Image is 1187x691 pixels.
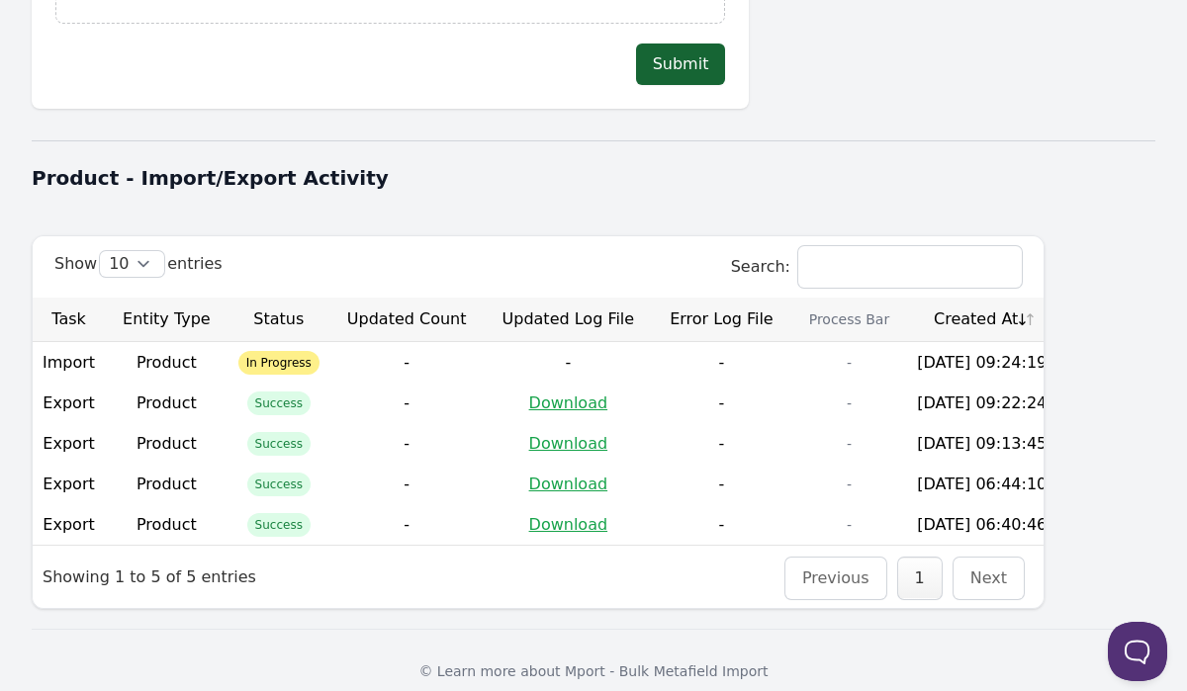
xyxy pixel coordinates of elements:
[247,391,311,415] span: Success
[404,353,410,372] span: -
[719,475,725,493] span: -
[791,342,908,383] td: -
[907,464,1056,504] td: [DATE] 06:44:10
[907,383,1056,423] td: [DATE] 09:22:24
[33,423,105,464] td: Export
[791,504,908,545] td: -
[404,434,410,453] span: -
[105,383,228,423] td: Product
[247,513,311,537] span: Success
[791,423,908,464] td: -
[791,383,908,423] td: -
[719,434,725,453] span: -
[418,663,560,679] span: © Learn more about
[719,515,725,534] span: -
[33,464,105,504] td: Export
[907,423,1056,464] td: [DATE] 09:13:45
[100,251,164,277] select: Showentries
[105,423,228,464] td: Product
[238,351,320,375] span: In Progress
[565,353,571,372] span: -
[404,475,410,493] span: -
[1108,622,1167,681] iframe: Toggle Customer Support
[719,353,725,372] span: -
[791,464,908,504] td: -
[33,342,105,383] td: Import
[247,432,311,456] span: Success
[636,43,726,85] button: Submit
[33,504,105,545] td: Export
[529,434,608,453] a: Download
[404,515,410,534] span: -
[719,393,725,412] span: -
[529,515,608,534] a: Download
[907,342,1056,383] td: [DATE] 09:24:19
[105,464,228,504] td: Product
[54,254,223,273] label: Show entries
[33,552,266,602] div: Showing 1 to 5 of 5 entries
[970,568,1007,587] a: Next
[105,342,228,383] td: Product
[731,257,1022,276] label: Search:
[247,473,311,496] span: Success
[105,504,228,545] td: Product
[907,504,1056,545] td: [DATE] 06:40:46
[529,475,608,493] a: Download
[404,393,410,412] span: -
[32,164,1155,192] h1: Product - Import/Export Activity
[802,568,869,587] a: Previous
[907,298,1056,342] th: Created At: activate to sort column ascending
[33,383,105,423] td: Export
[915,568,925,587] a: 1
[565,663,769,679] a: Mport - Bulk Metafield Import
[529,393,608,412] a: Download
[798,246,1022,288] input: Search:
